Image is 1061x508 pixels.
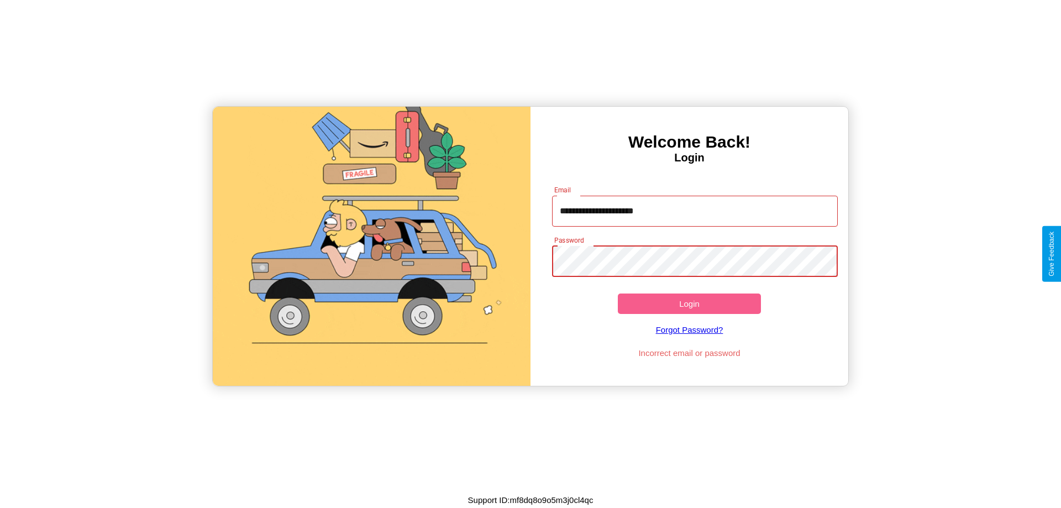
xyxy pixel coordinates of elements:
[554,185,571,195] label: Email
[1048,232,1055,276] div: Give Feedback
[547,314,833,345] a: Forgot Password?
[530,151,848,164] h4: Login
[618,294,761,314] button: Login
[213,107,530,386] img: gif
[554,235,584,245] label: Password
[547,345,833,360] p: Incorrect email or password
[468,493,593,507] p: Support ID: mf8dq8o9o5m3j0cl4qc
[530,133,848,151] h3: Welcome Back!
